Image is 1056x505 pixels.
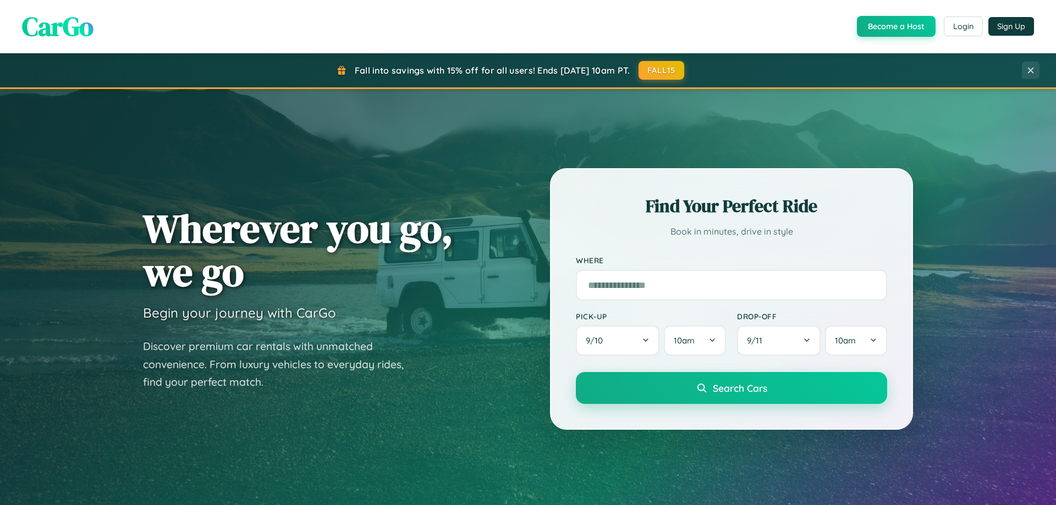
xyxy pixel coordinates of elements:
[586,335,608,346] span: 9 / 10
[944,16,983,36] button: Login
[576,312,726,321] label: Pick-up
[576,372,887,404] button: Search Cars
[143,304,336,321] h3: Begin your journey with CarGo
[576,194,887,218] h2: Find Your Perfect Ride
[143,337,418,391] p: Discover premium car rentals with unmatched convenience. From luxury vehicles to everyday rides, ...
[639,61,685,80] button: FALL15
[22,8,94,45] span: CarGo
[737,312,887,321] label: Drop-off
[835,335,856,346] span: 10am
[857,16,936,37] button: Become a Host
[355,65,630,76] span: Fall into savings with 15% off for all users! Ends [DATE] 10am PT.
[713,382,767,394] span: Search Cars
[664,325,726,356] button: 10am
[737,325,821,356] button: 9/11
[825,325,887,356] button: 10am
[576,224,887,240] p: Book in minutes, drive in style
[143,207,453,293] h1: Wherever you go, we go
[576,256,887,265] label: Where
[576,325,659,356] button: 9/10
[988,17,1034,36] button: Sign Up
[674,335,695,346] span: 10am
[747,335,768,346] span: 9 / 11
